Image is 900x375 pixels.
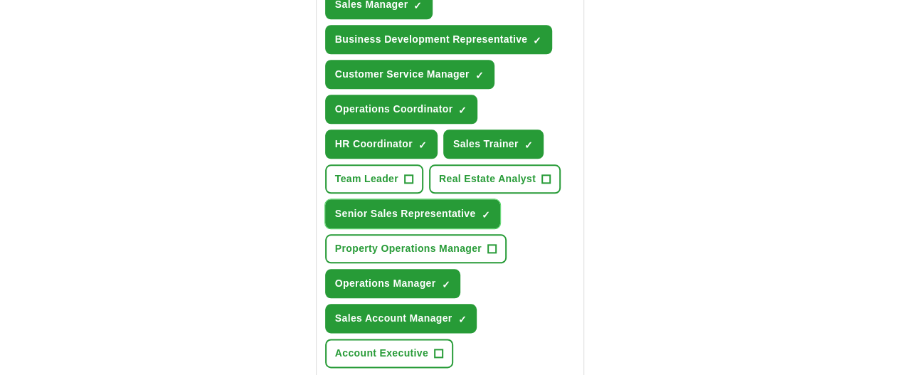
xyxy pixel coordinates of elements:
[441,279,450,290] span: ✓
[439,171,536,186] span: Real Estate Analyst
[335,32,528,47] span: Business Development Representative
[325,199,501,228] button: Senior Sales Representative✓
[325,164,423,194] button: Team Leader
[335,102,453,117] span: Operations Coordinator
[325,304,477,333] button: Sales Account Manager✓
[481,209,489,221] span: ✓
[325,60,494,89] button: Customer Service Manager✓
[335,67,470,82] span: Customer Service Manager
[325,269,461,298] button: Operations Manager✓
[335,137,413,152] span: HR Coordinator
[335,206,476,221] span: Senior Sales Representative
[457,314,466,325] span: ✓
[325,234,507,263] button: Property Operations Manager
[325,130,438,159] button: HR Coordinator✓
[418,139,427,151] span: ✓
[325,339,453,368] button: Account Executive
[335,241,482,256] span: Property Operations Manager
[335,171,398,186] span: Team Leader
[429,164,561,194] button: Real Estate Analyst
[335,346,428,361] span: Account Executive
[335,311,452,326] span: Sales Account Manager
[443,130,544,159] button: Sales Trainer✓
[475,70,484,81] span: ✓
[458,105,467,116] span: ✓
[524,139,533,151] span: ✓
[533,35,541,46] span: ✓
[325,95,478,124] button: Operations Coordinator✓
[335,276,436,291] span: Operations Manager
[325,25,553,54] button: Business Development Representative✓
[453,137,519,152] span: Sales Trainer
